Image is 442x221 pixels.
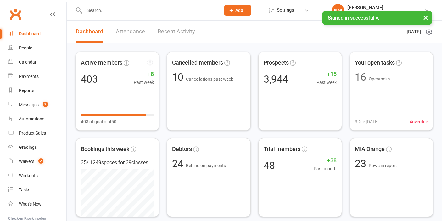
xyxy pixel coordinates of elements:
[19,74,39,79] div: Payments
[8,197,66,211] a: What's New
[8,98,66,112] a: Messages 9
[347,10,424,16] div: Urban Muaythai - [GEOGRAPHIC_DATA]
[19,159,34,164] div: Waivers
[314,165,337,172] span: Past month
[8,112,66,126] a: Automations
[19,31,41,36] div: Dashboard
[19,60,36,65] div: Calendar
[38,158,43,164] span: 2
[81,159,154,167] div: 35 / 1249 spaces for 39 classes
[369,76,390,81] span: Open tasks
[8,69,66,84] a: Payments
[314,156,337,165] span: +38
[81,74,98,84] div: 403
[8,169,66,183] a: Workouts
[420,11,431,24] button: ×
[19,116,44,121] div: Automations
[8,84,66,98] a: Reports
[81,118,116,125] span: 403 of goal of 450
[224,5,251,16] button: Add
[264,58,289,67] span: Prospects
[347,5,424,10] div: [PERSON_NAME]
[19,187,30,192] div: Tasks
[186,163,226,168] span: Behind on payments
[264,160,275,171] div: 48
[134,79,154,86] span: Past week
[81,58,122,67] span: Active members
[235,8,243,13] span: Add
[332,4,344,17] div: NM
[316,79,337,86] span: Past week
[8,126,66,140] a: Product Sales
[8,27,66,41] a: Dashboard
[355,72,366,82] div: 16
[8,183,66,197] a: Tasks
[8,55,66,69] a: Calendar
[264,145,300,154] span: Trial members
[19,131,46,136] div: Product Sales
[355,145,385,154] span: MIA Orange
[355,58,395,67] span: Your open tasks
[355,118,379,125] span: 3 Due [DATE]
[19,45,32,50] div: People
[8,140,66,154] a: Gradings
[76,21,103,43] a: Dashboard
[19,88,34,93] div: Reports
[355,158,369,170] span: 23
[264,74,288,84] div: 3,944
[8,41,66,55] a: People
[81,145,129,154] span: Bookings this week
[19,201,42,206] div: What's New
[19,145,37,150] div: Gradings
[410,118,428,125] span: 4 overdue
[8,6,23,22] a: Clubworx
[172,58,223,67] span: Cancelled members
[369,163,397,168] span: Rows in report
[8,154,66,169] a: Waivers 2
[116,21,145,43] a: Attendance
[172,145,192,154] span: Debtors
[172,71,186,83] span: 10
[328,15,379,21] span: Signed in successfully.
[172,158,186,170] span: 24
[19,173,38,178] div: Workouts
[277,3,294,17] span: Settings
[186,77,233,82] span: Cancellations past week
[407,28,421,36] span: [DATE]
[158,21,195,43] a: Recent Activity
[19,102,39,107] div: Messages
[43,102,48,107] span: 9
[316,70,337,79] span: +15
[83,6,216,15] input: Search...
[134,70,154,79] span: +8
